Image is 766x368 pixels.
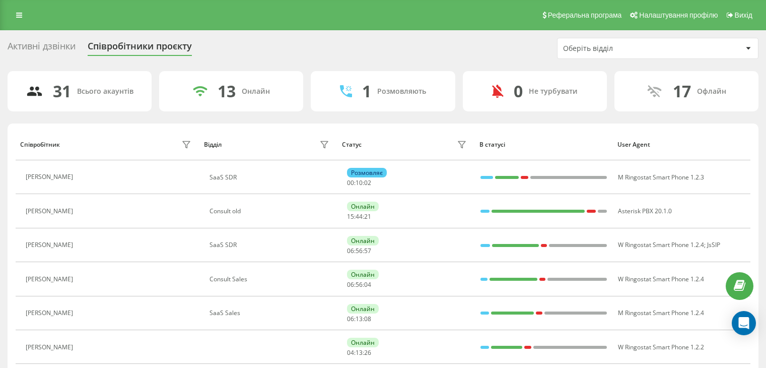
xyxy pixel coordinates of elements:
span: W Ringostat Smart Phone 1.2.4 [618,240,704,249]
span: M Ringostat Smart Phone 1.2.4 [618,309,704,317]
div: Онлайн [347,338,379,347]
span: 44 [356,212,363,221]
span: 06 [347,247,354,255]
div: Consult old [210,208,332,215]
div: [PERSON_NAME] [26,344,76,351]
span: W Ringostat Smart Phone 1.2.2 [618,343,704,351]
div: [PERSON_NAME] [26,310,76,317]
div: [PERSON_NAME] [26,241,76,249]
span: 04 [347,348,354,357]
span: Вихід [735,11,752,19]
div: Офлайн [697,87,726,96]
div: : : [347,213,371,220]
div: : : [347,248,371,255]
div: User Agent [617,141,746,148]
span: 57 [364,247,371,255]
span: 06 [347,315,354,323]
div: SaaS SDR [210,174,332,181]
div: 17 [673,82,691,101]
div: Open Intercom Messenger [732,311,756,335]
div: Розмовляє [347,168,387,177]
div: Відділ [204,141,222,148]
span: W Ringostat Smart Phone 1.2.4 [618,275,704,283]
span: Налаштування профілю [639,11,718,19]
div: 31 [53,82,71,101]
div: Співробітник [20,141,60,148]
div: Розмовляють [377,87,426,96]
div: SaaS Sales [210,310,332,317]
div: : : [347,349,371,356]
div: В статусі [479,141,608,148]
div: SaaS SDR [210,241,332,249]
div: Онлайн [347,236,379,246]
div: Статус [342,141,362,148]
div: Не турбувати [529,87,578,96]
span: 00 [347,178,354,187]
div: : : [347,281,371,288]
span: 56 [356,280,363,289]
span: 15 [347,212,354,221]
span: Asterisk PBX 20.1.0 [618,207,672,215]
span: 56 [356,247,363,255]
div: Consult Sales [210,276,332,283]
div: Онлайн [347,270,379,279]
span: Реферальна програма [548,11,622,19]
div: : : [347,316,371,323]
div: Співробітники проєкту [88,41,192,56]
span: M Ringostat Smart Phone 1.2.3 [618,173,704,181]
span: 10 [356,178,363,187]
div: 13 [218,82,236,101]
span: 21 [364,212,371,221]
span: 06 [347,280,354,289]
div: : : [347,179,371,187]
div: Онлайн [347,304,379,314]
span: JsSIP [707,240,720,249]
span: 13 [356,348,363,357]
div: [PERSON_NAME] [26,208,76,215]
span: 13 [356,315,363,323]
div: [PERSON_NAME] [26,276,76,283]
div: Онлайн [347,202,379,211]
div: 1 [362,82,371,101]
span: 26 [364,348,371,357]
div: Активні дзвінки [8,41,76,56]
div: Всього акаунтів [77,87,133,96]
span: 02 [364,178,371,187]
div: 0 [514,82,523,101]
span: 08 [364,315,371,323]
div: Онлайн [242,87,270,96]
span: 04 [364,280,371,289]
div: Оберіть відділ [563,44,683,53]
div: [PERSON_NAME] [26,173,76,180]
